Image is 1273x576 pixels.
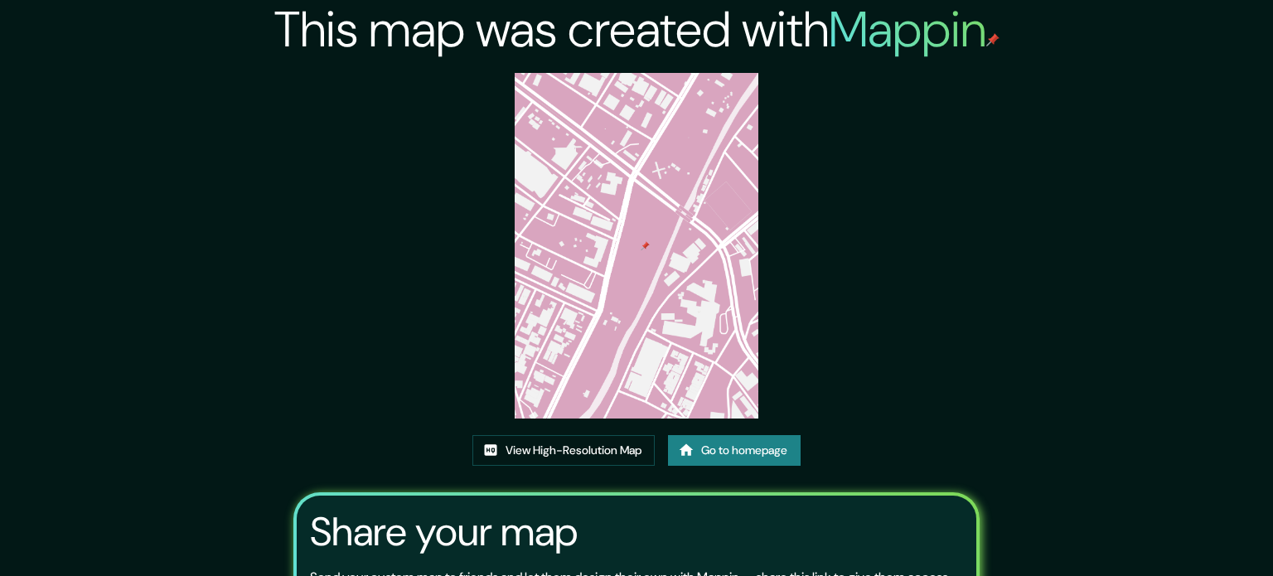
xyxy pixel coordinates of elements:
[1125,511,1255,558] iframe: Help widget launcher
[515,73,759,419] img: created-map
[668,435,801,466] a: Go to homepage
[310,509,578,555] h3: Share your map
[472,435,655,466] a: View High-Resolution Map
[986,33,1000,46] img: mappin-pin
